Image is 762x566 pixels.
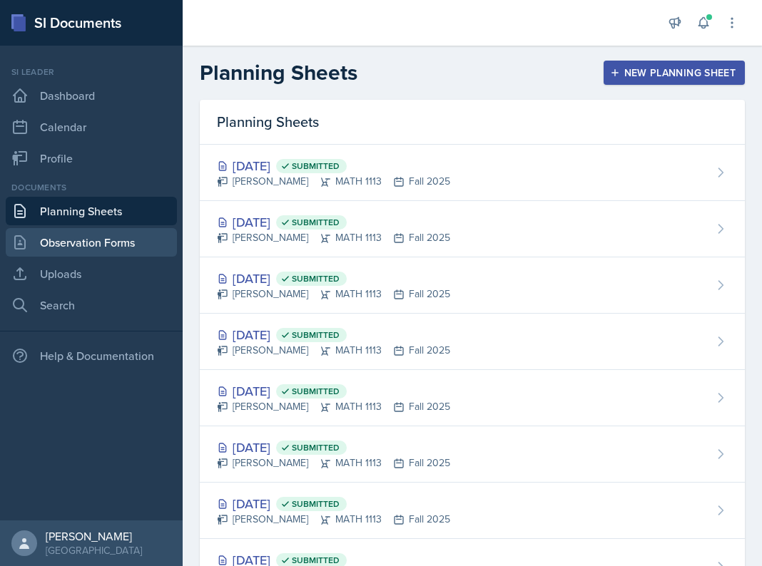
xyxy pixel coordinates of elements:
a: Uploads [6,259,177,288]
a: [DATE] Submitted [PERSON_NAME]MATH 1113Fall 2025 [200,370,745,426]
div: [DATE] [217,494,450,513]
span: Submitted [292,273,340,284]
div: [DATE] [217,381,450,401]
a: Profile [6,144,177,173]
span: Submitted [292,442,340,453]
a: Dashboard [6,81,177,110]
div: Help & Documentation [6,341,177,370]
a: [DATE] Submitted [PERSON_NAME]MATH 1113Fall 2025 [200,314,745,370]
a: Search [6,291,177,319]
div: [DATE] [217,212,450,232]
div: [PERSON_NAME] [46,529,142,543]
div: [DATE] [217,325,450,344]
a: [DATE] Submitted [PERSON_NAME]MATH 1113Fall 2025 [200,145,745,201]
div: [PERSON_NAME] MATH 1113 Fall 2025 [217,456,450,470]
a: Calendar [6,113,177,141]
div: Planning Sheets [200,100,745,145]
a: [DATE] Submitted [PERSON_NAME]MATH 1113Fall 2025 [200,201,745,257]
span: Submitted [292,160,340,172]
a: Observation Forms [6,228,177,257]
div: [PERSON_NAME] MATH 1113 Fall 2025 [217,399,450,414]
button: New Planning Sheet [604,61,745,85]
div: [PERSON_NAME] MATH 1113 Fall 2025 [217,174,450,189]
span: Submitted [292,329,340,341]
span: Submitted [292,498,340,510]
div: [DATE] [217,269,450,288]
span: Submitted [292,386,340,397]
div: New Planning Sheet [613,67,736,78]
div: [DATE] [217,156,450,175]
a: [DATE] Submitted [PERSON_NAME]MATH 1113Fall 2025 [200,257,745,314]
a: Planning Sheets [6,197,177,225]
div: [PERSON_NAME] MATH 1113 Fall 2025 [217,343,450,358]
div: [PERSON_NAME] MATH 1113 Fall 2025 [217,512,450,527]
a: [DATE] Submitted [PERSON_NAME]MATH 1113Fall 2025 [200,483,745,539]
span: Submitted [292,555,340,566]
div: Documents [6,181,177,194]
div: [DATE] [217,438,450,457]
div: Si leader [6,66,177,78]
a: [DATE] Submitted [PERSON_NAME]MATH 1113Fall 2025 [200,426,745,483]
div: [PERSON_NAME] MATH 1113 Fall 2025 [217,230,450,245]
h2: Planning Sheets [200,60,357,86]
div: [PERSON_NAME] MATH 1113 Fall 2025 [217,287,450,302]
span: Submitted [292,217,340,228]
div: [GEOGRAPHIC_DATA] [46,543,142,557]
